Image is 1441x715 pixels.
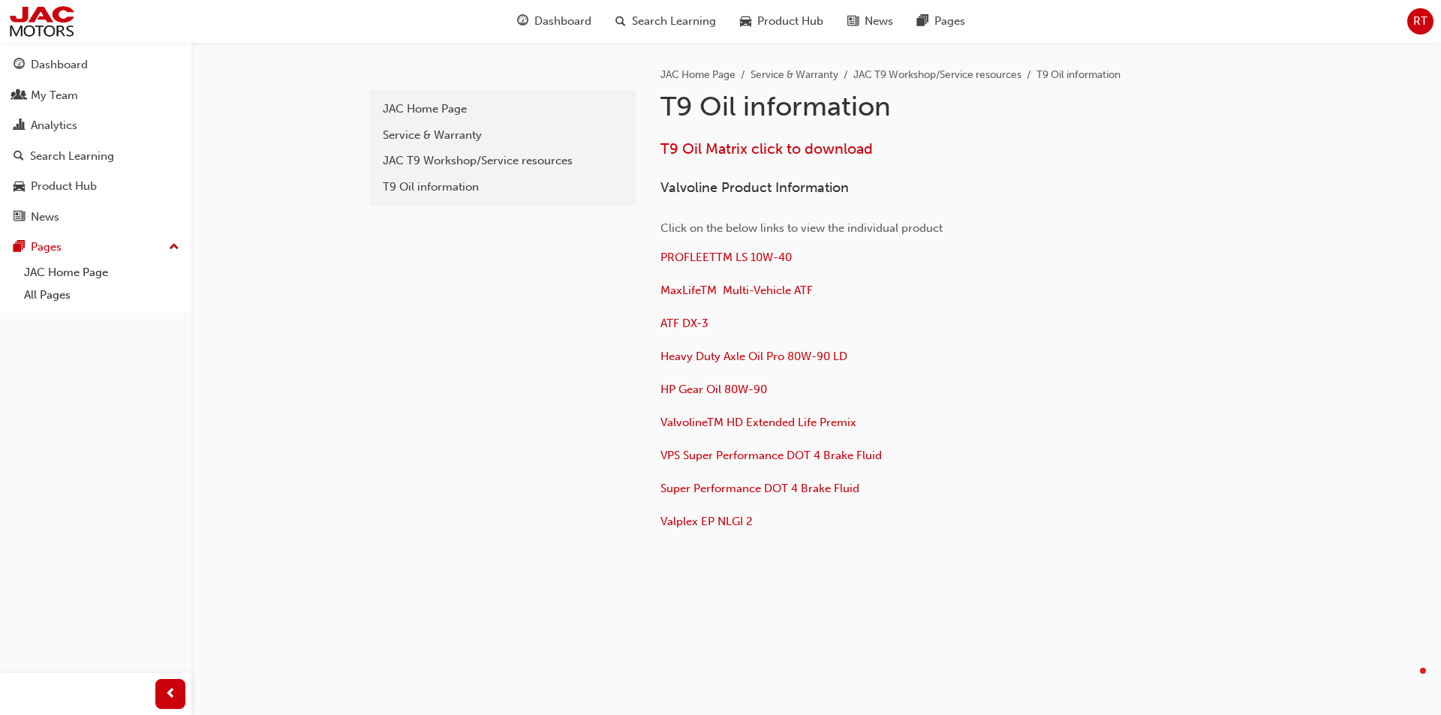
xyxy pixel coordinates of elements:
[30,148,114,165] div: Search Learning
[660,284,813,297] a: MaxLifeTM Multi-Vehicle ATF
[375,148,630,174] a: JAC T9 Workshop/Service resources
[14,150,24,164] span: search-icon
[169,238,179,257] span: up-icon
[14,211,25,224] span: news-icon
[517,12,528,31] span: guage-icon
[31,87,78,104] div: My Team
[14,119,25,133] span: chart-icon
[383,152,623,170] div: JAC T9 Workshop/Service resources
[660,221,943,235] span: Click on the below links to view the individual product
[660,251,792,264] a: PROFLEETTM LS 10W-40
[14,89,25,103] span: people-icon
[383,101,623,118] div: JAC Home Page
[383,127,623,144] div: Service & Warranty
[660,68,736,81] a: JAC Home Page
[6,82,185,110] a: My Team
[6,51,185,79] a: Dashboard
[31,56,88,74] div: Dashboard
[660,515,753,528] a: Valplex EP NLGI 2
[660,482,859,495] a: Super Performance DOT 4 Brake Fluid
[383,179,623,196] div: T9 Oil information
[1413,13,1427,30] span: RT
[18,284,185,307] a: All Pages
[18,261,185,284] a: JAC Home Page
[14,241,25,254] span: pages-icon
[8,5,76,38] img: jac-portal
[165,685,176,704] span: prev-icon
[660,90,1153,123] h1: T9 Oil information
[853,68,1021,81] a: JAC T9 Workshop/Service resources
[6,233,185,261] button: Pages
[31,209,59,226] div: News
[905,6,977,37] a: pages-iconPages
[660,140,873,158] a: T9 Oil Matrix click to download
[740,12,751,31] span: car-icon
[660,179,849,196] span: Valvoline Product Information
[603,6,728,37] a: search-iconSearch Learning
[757,13,823,30] span: Product Hub
[6,143,185,170] a: Search Learning
[865,13,893,30] span: News
[14,59,25,72] span: guage-icon
[1407,8,1433,35] button: RT
[31,239,62,256] div: Pages
[660,449,882,462] a: VPS Super Performance DOT 4 Brake Fluid
[31,117,77,134] div: Analytics
[751,68,838,81] a: Service & Warranty
[31,178,97,195] div: Product Hub
[917,12,928,31] span: pages-icon
[6,48,185,233] button: DashboardMy TeamAnalyticsSearch LearningProduct HubNews
[1390,664,1426,700] iframe: Intercom live chat
[660,383,767,396] a: HP Gear Oil 80W-90
[934,13,965,30] span: Pages
[6,203,185,231] a: News
[728,6,835,37] a: car-iconProduct Hub
[375,174,630,200] a: T9 Oil information
[375,122,630,149] a: Service & Warranty
[660,317,708,330] a: ATF DX-3
[375,96,630,122] a: JAC Home Page
[534,13,591,30] span: Dashboard
[6,173,185,200] a: Product Hub
[505,6,603,37] a: guage-iconDashboard
[847,12,859,31] span: news-icon
[6,112,185,140] a: Analytics
[632,13,716,30] span: Search Learning
[1036,67,1121,84] li: T9 Oil information
[660,416,856,429] a: ValvolineTM HD Extended Life Premix
[14,180,25,194] span: car-icon
[615,12,626,31] span: search-icon
[835,6,905,37] a: news-iconNews
[660,350,847,363] a: Heavy Duty Axle Oil Pro 80W-90 LD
